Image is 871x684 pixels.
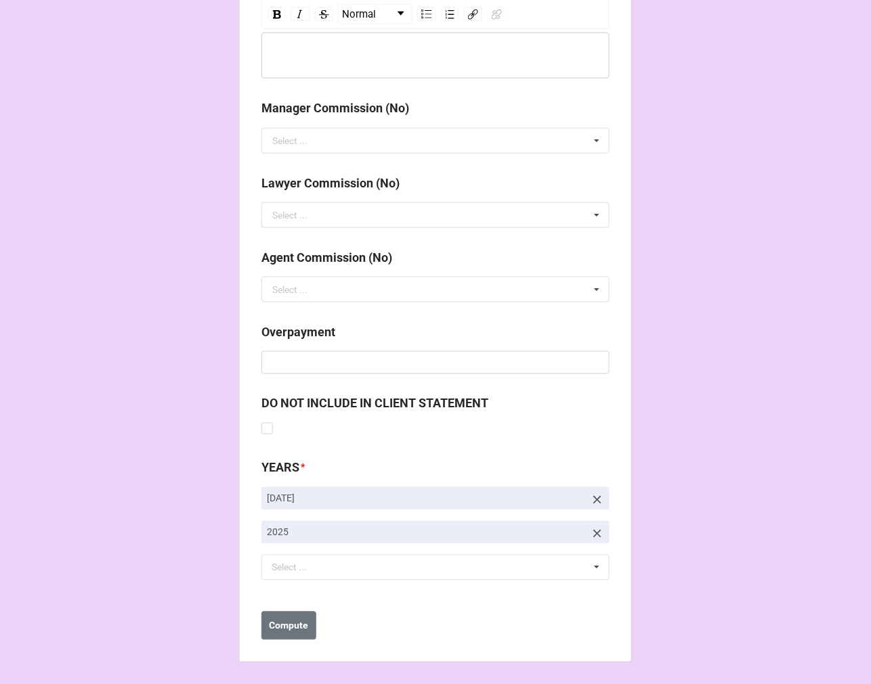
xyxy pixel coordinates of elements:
[464,7,482,21] div: Link
[261,248,392,267] label: Agent Commission (No)
[336,4,415,24] div: rdw-block-control
[268,560,326,576] div: Select ...
[261,394,488,413] label: DO NOT INCLUDE IN CLIENT STATEMENT
[272,210,307,220] div: Select ...
[261,323,335,342] label: Overpayment
[272,136,307,145] div: Select ...
[268,7,285,21] div: Bold
[270,619,309,633] b: Compute
[315,7,333,21] div: Strikethrough
[417,7,436,21] div: Unordered
[261,174,400,193] label: Lawyer Commission (No)
[261,459,299,478] label: YEARS
[267,492,585,505] p: [DATE]
[488,7,506,21] div: Unlink
[442,7,459,21] div: Ordered
[339,5,412,24] a: Block Type
[272,285,307,294] div: Select ...
[415,4,461,24] div: rdw-list-control
[291,7,310,21] div: Italic
[261,612,316,640] button: Compute
[338,4,412,24] div: rdw-dropdown
[461,4,509,24] div: rdw-link-control
[342,7,376,23] span: Normal
[268,48,603,63] div: rdw-editor
[267,526,585,539] p: 2025
[265,4,336,24] div: rdw-inline-control
[261,99,409,118] label: Manager Commission (No)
